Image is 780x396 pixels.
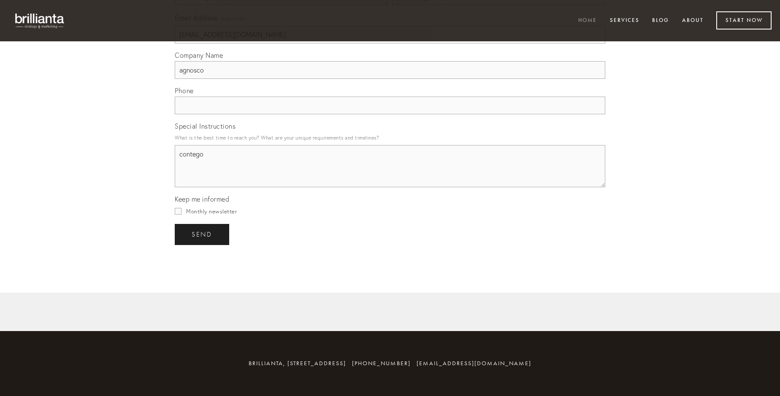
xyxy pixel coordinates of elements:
span: Company Name [175,51,223,59]
img: brillianta - research, strategy, marketing [8,8,72,33]
button: sendsend [175,224,229,245]
a: Blog [647,14,674,28]
a: Services [604,14,645,28]
input: Monthly newsletter [175,208,181,215]
span: send [192,231,212,238]
span: Special Instructions [175,122,236,130]
textarea: contego [175,145,605,187]
p: What is the best time to reach you? What are your unique requirements and timelines? [175,132,605,143]
span: Monthly newsletter [186,208,237,215]
span: Keep me informed [175,195,229,203]
span: brillianta, [STREET_ADDRESS] [249,360,346,367]
a: About [677,14,709,28]
a: Start Now [716,11,772,30]
a: Home [573,14,602,28]
span: Phone [175,86,194,95]
a: [EMAIL_ADDRESS][DOMAIN_NAME] [417,360,531,367]
span: [PHONE_NUMBER] [352,360,411,367]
